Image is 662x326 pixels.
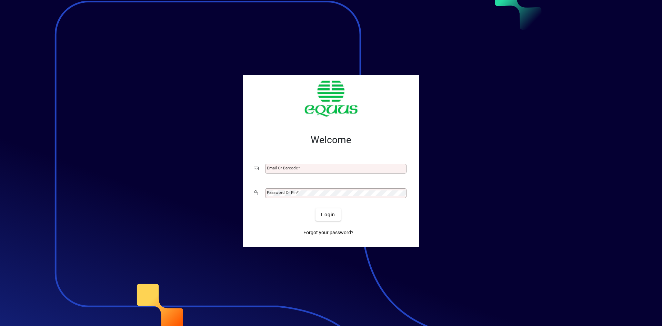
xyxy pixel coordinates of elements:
span: Forgot your password? [303,229,353,236]
h2: Welcome [254,134,408,146]
a: Forgot your password? [301,226,356,239]
button: Login [315,208,341,221]
mat-label: Email or Barcode [267,166,298,170]
span: Login [321,211,335,218]
mat-label: Password or Pin [267,190,297,195]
